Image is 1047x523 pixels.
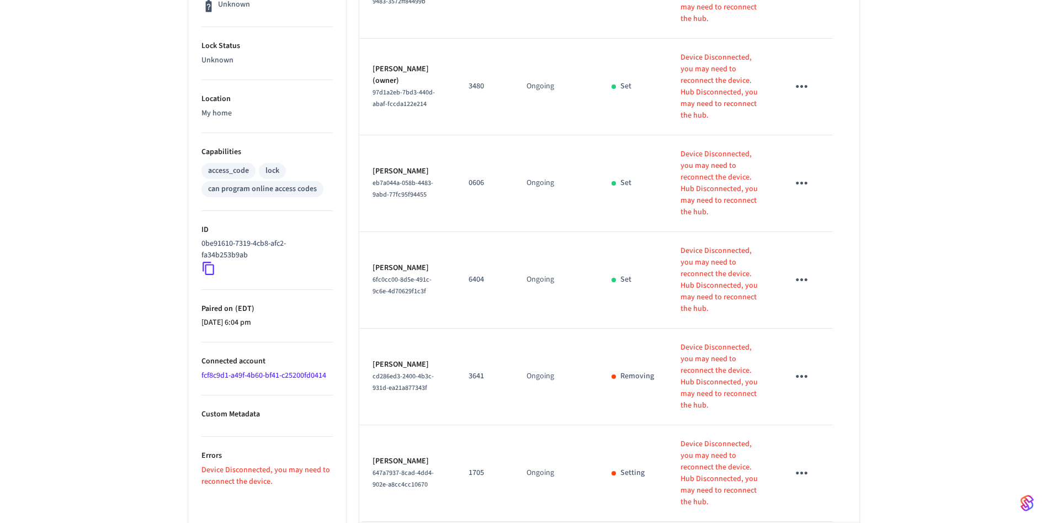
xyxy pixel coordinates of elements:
td: Ongoing [513,135,599,232]
p: 1705 [469,467,500,479]
p: Set [620,274,631,286]
p: Set [620,177,631,189]
span: ( EDT ) [233,303,254,314]
p: [PERSON_NAME] [373,166,442,177]
td: Ongoing [513,425,599,522]
p: Connected account [201,356,333,367]
p: Removing [620,371,654,382]
span: 6fc0cc00-8d5e-491c-9c6e-4d70629f1c3f [373,275,432,296]
p: [PERSON_NAME] [373,262,442,274]
p: [PERSON_NAME] [373,359,442,371]
span: cd286ed3-2400-4b3c-931d-ea21a877343f [373,372,434,393]
p: Location [201,93,333,105]
img: SeamLogoGradient.69752ec5.svg [1021,494,1034,512]
p: [PERSON_NAME] [373,456,442,467]
p: Setting [620,467,645,479]
a: fcf8c9d1-a49f-4b60-bf41-c25200fd0414 [201,370,326,381]
p: Errors [201,450,333,462]
p: 3641 [469,371,500,382]
p: Hub Disconnected, you may need to reconnect the hub. [681,183,762,218]
p: 0606 [469,177,500,189]
p: My home [201,108,333,119]
p: [DATE] 6:04 pm [201,317,333,329]
td: Ongoing [513,329,599,425]
p: Device Disconnected, you may need to reconnect the device. [681,245,762,280]
span: eb7a044a-058b-4483-9abd-77fc95f94455 [373,178,433,199]
p: Device Disconnected, you may need to reconnect the device. [681,149,762,183]
p: Set [620,81,631,92]
span: 97d1a2eb-7bd3-440d-abaf-fccda122e214 [373,88,435,109]
p: 0be91610-7319-4cb8-afc2-fa34b253b9ab [201,238,328,261]
p: 6404 [469,274,500,286]
p: Device Disconnected, you may need to reconnect the device. [201,464,333,488]
td: Ongoing [513,39,599,135]
p: Capabilities [201,146,333,158]
p: Hub Disconnected, you may need to reconnect the hub. [681,473,762,508]
p: Device Disconnected, you may need to reconnect the device. [681,342,762,377]
p: ID [201,224,333,236]
p: Custom Metadata [201,409,333,420]
p: Hub Disconnected, you may need to reconnect the hub. [681,87,762,121]
span: 647a7937-8cad-4dd4-902e-a8cc4cc10670 [373,468,434,489]
p: Paired on [201,303,333,315]
div: can program online access codes [208,183,317,195]
td: Ongoing [513,232,599,329]
p: Hub Disconnected, you may need to reconnect the hub. [681,377,762,411]
p: [PERSON_NAME] (owner) [373,64,442,87]
p: Unknown [201,55,333,66]
div: access_code [208,165,249,177]
p: 3480 [469,81,500,92]
p: Device Disconnected, you may need to reconnect the device. [681,439,762,473]
p: Hub Disconnected, you may need to reconnect the hub. [681,280,762,315]
p: Lock Status [201,40,333,52]
p: Device Disconnected, you may need to reconnect the device. [681,52,762,87]
div: lock [265,165,279,177]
